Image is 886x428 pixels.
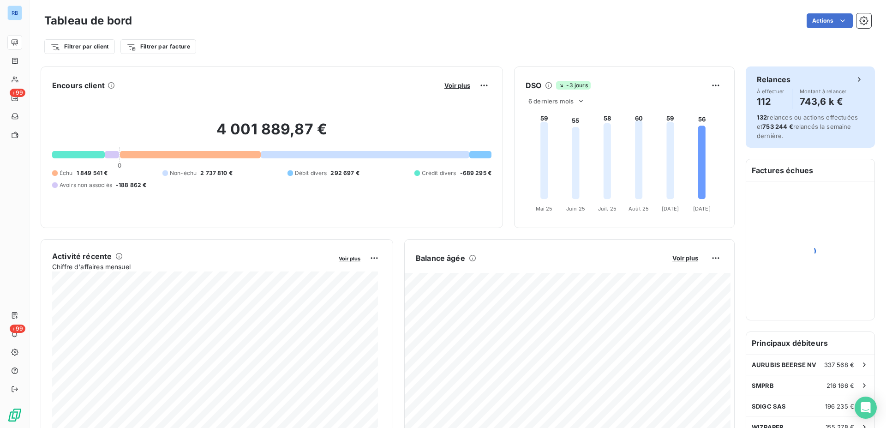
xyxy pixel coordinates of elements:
[120,39,196,54] button: Filtrer par facture
[807,13,853,28] button: Actions
[330,169,359,177] span: 292 697 €
[460,169,492,177] span: -689 295 €
[528,97,574,105] span: 6 derniers mois
[757,114,858,139] span: relances ou actions effectuées et relancés la semaine dernière.
[60,169,73,177] span: Échu
[422,169,456,177] span: Crédit divers
[77,169,108,177] span: 1 849 541 €
[526,80,541,91] h6: DSO
[7,6,22,20] div: RB
[672,254,698,262] span: Voir plus
[566,205,585,212] tspan: Juin 25
[52,80,105,91] h6: Encours client
[762,123,793,130] span: 753 244 €
[295,169,327,177] span: Débit divers
[662,205,679,212] tspan: [DATE]
[757,114,767,121] span: 132
[855,397,877,419] div: Open Intercom Messenger
[7,408,22,422] img: Logo LeanPay
[800,89,847,94] span: Montant à relancer
[442,81,473,90] button: Voir plus
[556,81,590,90] span: -3 jours
[752,403,786,410] span: SDIGC SAS
[746,159,874,181] h6: Factures échues
[670,254,701,262] button: Voir plus
[60,181,112,189] span: Avoirs non associés
[416,253,465,264] h6: Balance âgée
[44,39,115,54] button: Filtrer par client
[825,403,854,410] span: 196 235 €
[629,205,649,212] tspan: Août 25
[52,251,112,262] h6: Activité récente
[339,255,360,262] span: Voir plus
[444,82,470,89] span: Voir plus
[10,325,25,333] span: +99
[752,361,817,368] span: AURUBIS BEERSE NV
[800,94,847,109] h4: 743,6 k €
[757,74,790,85] h6: Relances
[52,120,491,148] h2: 4 001 889,87 €
[10,89,25,97] span: +99
[118,162,121,169] span: 0
[116,181,147,189] span: -188 862 €
[52,262,332,271] span: Chiffre d'affaires mensuel
[170,169,197,177] span: Non-échu
[757,94,784,109] h4: 112
[536,205,553,212] tspan: Mai 25
[824,361,854,368] span: 337 568 €
[44,12,132,29] h3: Tableau de bord
[826,382,854,389] span: 216 166 €
[200,169,233,177] span: 2 737 810 €
[752,382,774,389] span: SMPRB
[693,205,711,212] tspan: [DATE]
[746,332,874,354] h6: Principaux débiteurs
[598,205,617,212] tspan: Juil. 25
[336,254,363,262] button: Voir plus
[757,89,784,94] span: À effectuer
